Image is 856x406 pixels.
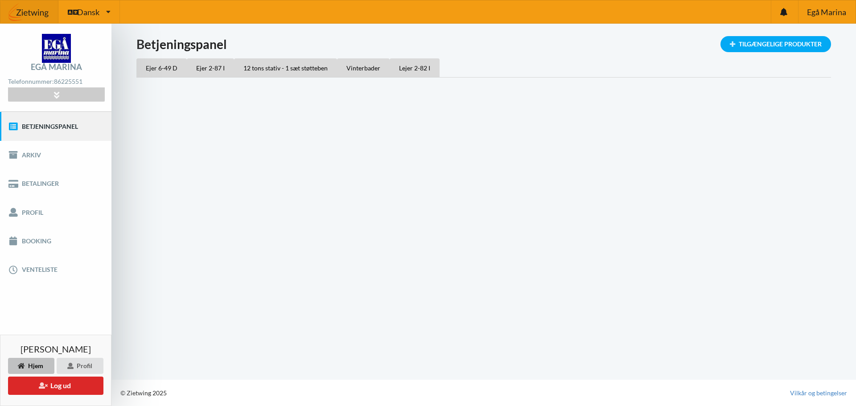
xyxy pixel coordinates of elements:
[8,377,103,395] button: Log ud
[57,358,103,374] div: Profil
[790,389,847,398] a: Vilkår og betingelser
[8,358,54,374] div: Hjem
[337,58,390,77] div: Vinterbader
[42,34,71,63] img: logo
[31,63,82,71] div: Egå Marina
[77,8,99,16] span: Dansk
[136,36,831,52] h1: Betjeningspanel
[807,8,846,16] span: Egå Marina
[21,344,91,353] span: [PERSON_NAME]
[8,76,104,88] div: Telefonnummer:
[390,58,440,77] div: Lejer 2-82 I
[720,36,831,52] div: Tilgængelige Produkter
[234,58,337,77] div: 12 tons stativ - 1 sæt støtteben
[54,78,82,85] strong: 86225551
[136,58,187,77] div: Ejer 6-49 D
[187,58,234,77] div: Ejer 2-87 I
